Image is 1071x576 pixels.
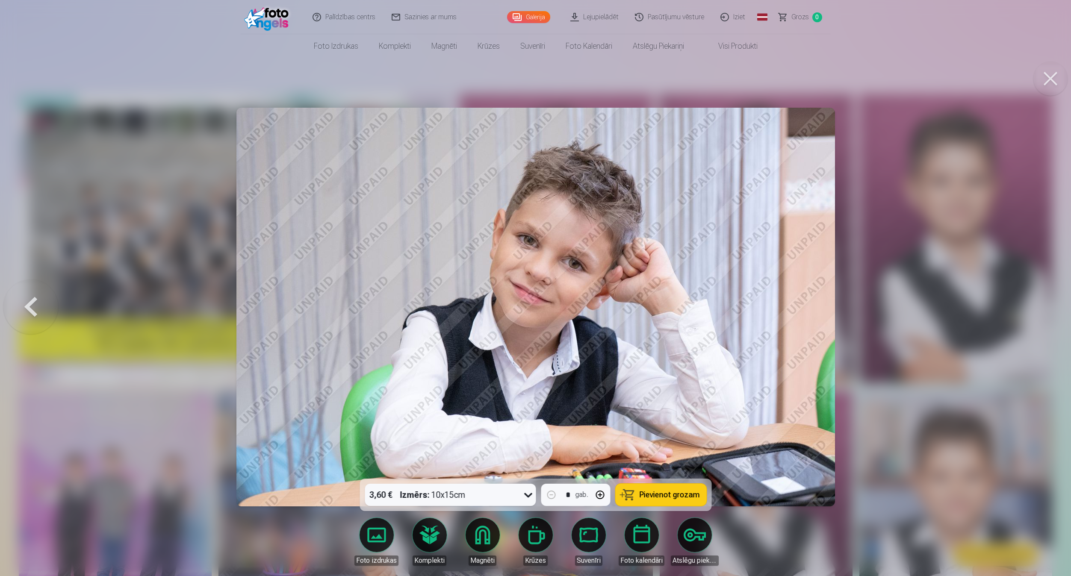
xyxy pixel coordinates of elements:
div: Komplekti [413,555,446,566]
div: 10x15cm [400,484,465,506]
a: Atslēgu piekariņi [623,34,694,58]
a: Krūzes [512,518,560,566]
div: Atslēgu piekariņi [671,555,719,566]
a: Foto izdrukas [353,518,401,566]
a: Foto kalendāri [555,34,623,58]
a: Komplekti [369,34,421,58]
a: Komplekti [406,518,454,566]
span: 0 [812,12,822,22]
span: Grozs [791,12,809,22]
a: Foto izdrukas [304,34,369,58]
span: Pievienot grozam [639,491,699,499]
div: Magnēti [469,555,496,566]
div: Suvenīri [575,555,602,566]
a: Suvenīri [510,34,555,58]
a: Krūzes [467,34,510,58]
a: Atslēgu piekariņi [671,518,719,566]
a: Magnēti [459,518,507,566]
a: Suvenīri [565,518,613,566]
a: Galerija [507,11,550,23]
div: Foto kalendāri [619,555,664,566]
a: Magnēti [421,34,467,58]
button: Pievienot grozam [615,484,706,506]
div: Krūzes [523,555,548,566]
strong: Izmērs : [400,489,429,501]
div: Foto izdrukas [354,555,398,566]
a: Foto kalendāri [618,518,666,566]
a: Visi produkti [694,34,768,58]
div: 3,60 € [365,484,396,506]
img: /fa1 [244,3,293,31]
div: gab. [575,490,588,500]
